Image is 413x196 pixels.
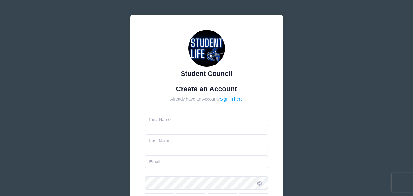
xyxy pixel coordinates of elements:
input: First Name [145,113,268,126]
div: Already have an Account? [145,96,268,102]
input: Last Name [145,134,268,147]
input: Email [145,155,268,168]
img: Student Council [188,30,225,67]
h1: Create an Account [145,85,268,93]
a: Sign in here [220,97,243,102]
div: Student Council [145,68,268,79]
